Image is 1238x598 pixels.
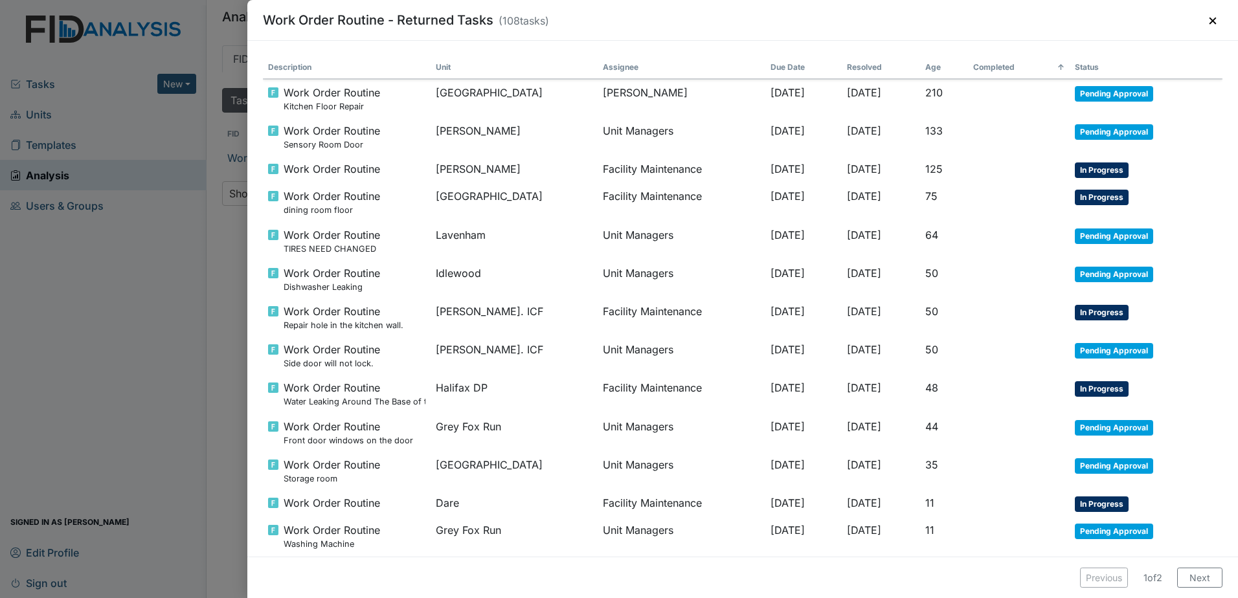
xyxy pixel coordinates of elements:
span: [DATE] [847,496,881,509]
td: Unit Managers [598,337,765,375]
td: [PERSON_NAME] [598,79,765,118]
span: 11 [925,524,934,537]
span: In Progress [1075,190,1129,205]
span: Work Order Routine Washing Machine [284,522,380,550]
span: Work Order Routine Dishwasher Leaking [284,265,380,293]
small: Side door will not lock. [284,357,380,370]
td: Facility Maintenance [598,298,765,337]
span: [DATE] [847,267,881,280]
td: Facility Maintenance [598,156,765,183]
td: Unit Managers [598,414,765,452]
span: ↑ [1057,61,1064,73]
span: [GEOGRAPHIC_DATA] [436,188,543,204]
span: [DATE] [847,86,881,99]
span: [DATE] [771,381,805,394]
span: 48 [925,381,938,394]
span: [PERSON_NAME] [436,123,521,138]
span: [GEOGRAPHIC_DATA] [436,85,543,100]
td: Facility Maintenance [598,490,765,517]
span: Work Order Routine TIRES NEED CHANGED [284,227,380,255]
small: Washing Machine [284,538,380,550]
span: [DATE] [847,124,881,137]
button: × [1203,10,1222,30]
small: Storage room [284,472,380,485]
span: 125 [925,162,943,175]
span: [PERSON_NAME] [436,161,521,177]
span: [DATE] [847,458,881,471]
th: Toggle SortBy [765,56,842,79]
span: Grey Fox Run [436,522,501,538]
span: In Progress [1075,381,1129,397]
td: Unit Managers [598,260,765,298]
span: [DATE] [771,420,805,433]
span: 75 [925,190,938,203]
span: Work Order Routine [284,495,380,511]
span: 50 [925,267,938,280]
span: In Progress [1075,162,1129,178]
small: Repair hole in the kitchen wall. [284,319,403,331]
span: 64 [925,228,938,241]
span: Work Order Routine Water Leaking Around The Base of the Toilet [284,380,425,408]
span: Idlewood [436,265,481,281]
span: 11 [925,496,934,509]
td: Unit Managers [598,222,765,260]
td: Facility Maintenance [598,555,765,593]
button: Previous [1080,568,1128,588]
span: ( 108 tasks) [499,14,549,27]
th: Toggle SortBy [263,56,430,79]
span: [DATE] [847,162,881,175]
span: Work Order Routine [284,161,380,177]
span: In Progress [1075,305,1129,320]
span: Work Order Routine Sensory Room Door [284,123,380,151]
span: 50 [925,305,938,318]
span: [DATE] [847,228,881,241]
span: 1 of 2 [1133,571,1172,585]
span: Halifax DP [436,380,488,395]
span: Work Order Routine Side door will not lock. [284,342,380,370]
span: Work Order Routine Repair hole in the kitchen wall. [284,304,403,331]
span: 44 [925,420,938,433]
small: Dishwasher Leaking [284,281,380,293]
td: Unit Managers [598,517,765,555]
span: 35 [925,458,938,471]
span: [DATE] [771,86,805,99]
span: Pending Approval [1075,267,1153,282]
span: Work Order Routine Front door windows on the door [284,419,413,447]
span: [DATE] [847,381,881,394]
span: [DATE] [847,420,881,433]
span: [DATE] [771,524,805,537]
span: [DATE] [771,228,805,241]
span: Pending Approval [1075,228,1153,244]
span: [DATE] [771,124,805,137]
button: Next [1177,568,1222,588]
span: [DATE] [771,190,805,203]
th: Toggle SortBy [598,56,765,79]
th: Toggle SortBy [842,56,920,79]
td: Unit Managers [598,118,765,156]
span: [PERSON_NAME]. ICF [436,342,543,357]
span: Pending Approval [1075,86,1153,102]
td: Facility Maintenance [598,183,765,221]
span: [DATE] [847,190,881,203]
span: Work Order Routine Kitchen Floor Repair [284,85,380,113]
th: Toggle SortBy [431,56,598,79]
span: Work Order Routine dining room floor [284,188,380,216]
span: [GEOGRAPHIC_DATA] [436,457,543,472]
span: 133 [925,124,943,137]
small: Water Leaking Around The Base of the Toilet [284,395,425,408]
span: [DATE] [847,524,881,537]
span: [DATE] [771,305,805,318]
span: Work Order Routine Storage room [284,457,380,485]
span: [DATE] [771,162,805,175]
th: Toggle SortBy [968,56,1070,79]
span: 210 [925,86,943,99]
span: [DATE] [771,458,805,471]
span: [DATE] [847,343,881,356]
span: In Progress [1075,496,1129,512]
h3: Work Order Routine - Returned Tasks [263,10,549,30]
small: TIRES NEED CHANGED [284,243,380,255]
small: Kitchen Floor Repair [284,100,380,113]
td: Facility Maintenance [598,375,765,413]
span: [DATE] [771,496,805,509]
small: Sensory Room Door [284,138,380,151]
